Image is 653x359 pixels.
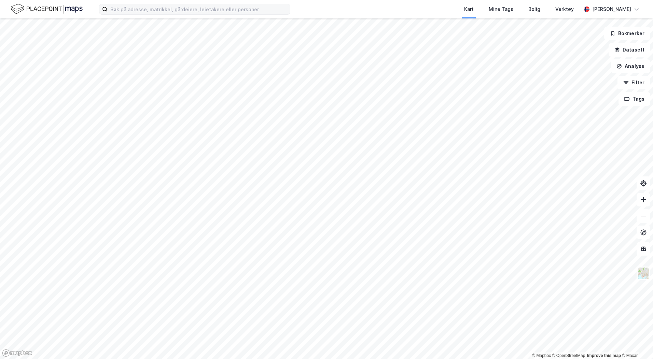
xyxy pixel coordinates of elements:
[555,5,574,13] div: Verktøy
[464,5,474,13] div: Kart
[619,326,653,359] iframe: Chat Widget
[619,326,653,359] div: Kontrollprogram for chat
[489,5,513,13] div: Mine Tags
[592,5,631,13] div: [PERSON_NAME]
[108,4,290,14] input: Søk på adresse, matrikkel, gårdeiere, leietakere eller personer
[528,5,540,13] div: Bolig
[11,3,83,15] img: logo.f888ab2527a4732fd821a326f86c7f29.svg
